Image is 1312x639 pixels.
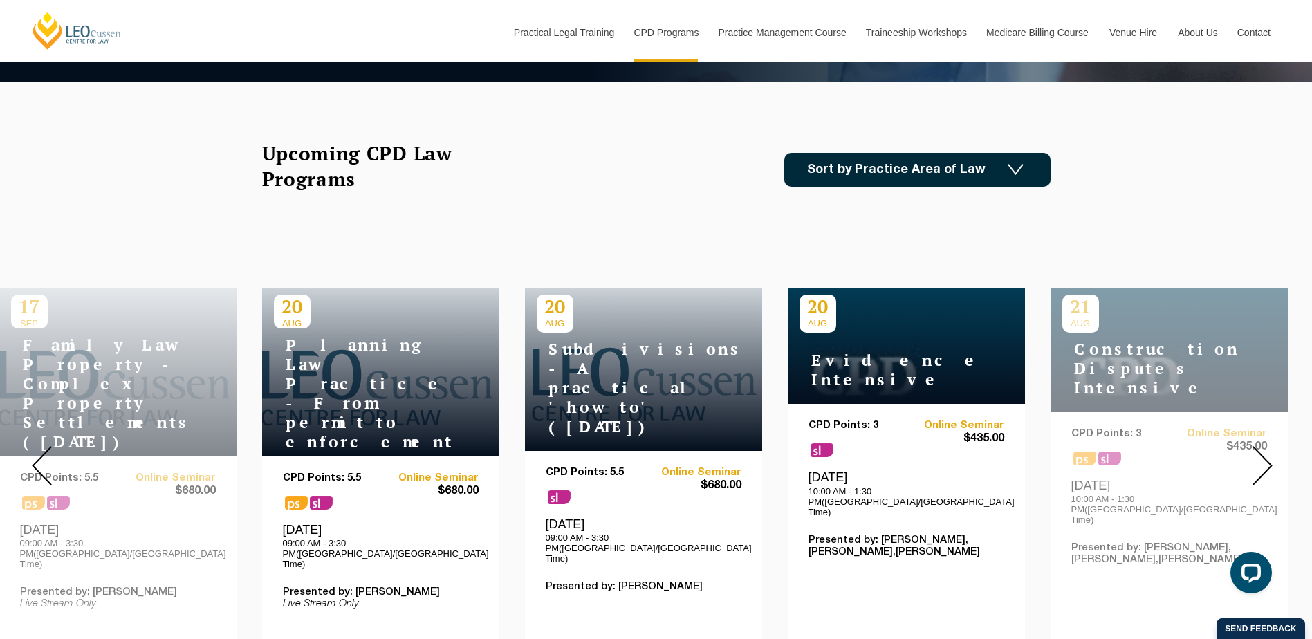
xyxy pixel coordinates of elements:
p: Presented by: [PERSON_NAME] [546,581,741,593]
a: Medicare Billing Course [976,3,1099,62]
a: Online Seminar [380,472,479,484]
p: 20 [274,295,311,318]
img: Prev [32,446,52,485]
img: Icon [1008,164,1024,176]
span: AUG [274,318,311,328]
div: [DATE] [809,470,1004,517]
iframe: LiveChat chat widget [1219,546,1277,604]
p: Live Stream Only [283,598,479,610]
span: $435.00 [906,432,1004,446]
span: sl [548,490,571,504]
span: $680.00 [380,484,479,499]
h4: Subdivisions - A practical 'how to' ([DATE]) [537,340,710,436]
span: AUG [537,318,573,328]
p: Presented by: [PERSON_NAME] [283,586,479,598]
a: Venue Hire [1099,3,1167,62]
a: Sort by Practice Area of Law [784,153,1051,187]
a: [PERSON_NAME] Centre for Law [31,11,123,50]
a: Online Seminar [906,420,1004,432]
span: $680.00 [643,479,741,493]
span: AUG [800,318,836,328]
span: sl [310,496,333,510]
img: Next [1253,446,1273,485]
div: [DATE] [546,517,741,564]
p: CPD Points: 3 [809,420,907,432]
p: Presented by: [PERSON_NAME],[PERSON_NAME],[PERSON_NAME] [809,535,1004,558]
p: 20 [800,295,836,318]
a: Practice Management Course [708,3,856,62]
a: Online Seminar [643,467,741,479]
a: Contact [1227,3,1281,62]
h4: Planning Law Practice - From permit to enforcement ([DATE]) [274,335,447,471]
a: Traineeship Workshops [856,3,976,62]
p: 09:00 AM - 3:30 PM([GEOGRAPHIC_DATA]/[GEOGRAPHIC_DATA] Time) [546,532,741,564]
p: CPD Points: 5.5 [283,472,381,484]
div: [DATE] [283,522,479,569]
p: 10:00 AM - 1:30 PM([GEOGRAPHIC_DATA]/[GEOGRAPHIC_DATA] Time) [809,486,1004,517]
a: CPD Programs [623,3,708,62]
p: 20 [537,295,573,318]
a: Practical Legal Training [503,3,624,62]
span: ps [285,496,308,510]
span: sl [811,443,833,457]
h4: Evidence Intensive [800,351,972,389]
p: 09:00 AM - 3:30 PM([GEOGRAPHIC_DATA]/[GEOGRAPHIC_DATA] Time) [283,538,479,569]
p: CPD Points: 5.5 [546,467,644,479]
a: About Us [1167,3,1227,62]
h2: Upcoming CPD Law Programs [262,140,487,192]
